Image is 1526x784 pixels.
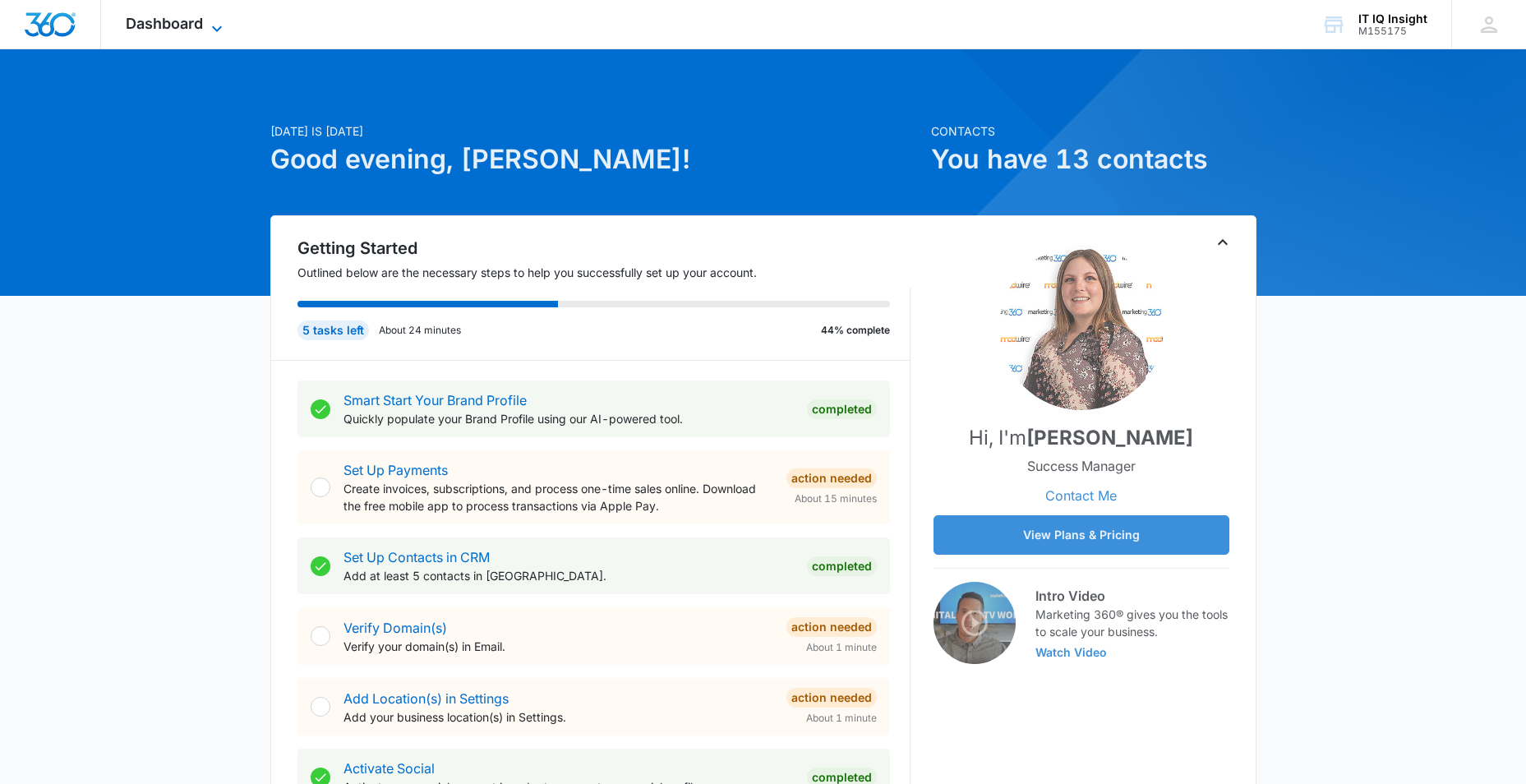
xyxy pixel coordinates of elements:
p: Add your business location(s) in Settings. [343,708,773,726]
div: Action Needed [786,688,877,708]
div: Completed [807,556,877,576]
a: Smart Start Your Brand Profile [343,392,527,408]
p: Outlined below are the necessary steps to help you successfully set up your account. [297,264,911,281]
p: Quickly populate your Brand Profile using our AI-powered tool. [343,410,794,427]
div: Completed [807,399,877,419]
img: Intro Video [934,582,1016,664]
div: Action Needed [786,468,877,488]
strong: [PERSON_NAME] [1026,426,1193,450]
img: Alyssa Bauer [999,246,1164,410]
button: Watch Video [1035,647,1107,658]
h2: Getting Started [297,236,911,261]
div: Action Needed [786,617,877,637]
div: account name [1358,12,1427,25]
span: About 1 minute [806,711,877,726]
button: Toggle Collapse [1213,233,1233,252]
span: Dashboard [126,15,203,32]
a: Set Up Contacts in CRM [343,549,490,565]
span: About 1 minute [806,640,877,655]
a: Activate Social [343,760,435,777]
p: Marketing 360® gives you the tools to scale your business. [1035,606,1229,640]
a: Add Location(s) in Settings [343,690,509,707]
h3: Intro Video [1035,586,1229,606]
p: Hi, I'm [969,423,1193,453]
div: 5 tasks left [297,321,369,340]
p: Create invoices, subscriptions, and process one-time sales online. Download the free mobile app t... [343,480,773,514]
a: Verify Domain(s) [343,620,447,636]
h1: Good evening, [PERSON_NAME]! [270,140,921,179]
button: Contact Me [1029,476,1133,515]
span: About 15 minutes [795,491,877,506]
a: Set Up Payments [343,462,448,478]
p: Add at least 5 contacts in [GEOGRAPHIC_DATA]. [343,567,794,584]
button: View Plans & Pricing [934,515,1229,555]
div: account id [1358,25,1427,37]
p: Success Manager [1027,456,1136,476]
p: About 24 minutes [379,323,461,338]
p: [DATE] is [DATE] [270,122,921,140]
h1: You have 13 contacts [931,140,1256,179]
p: Verify your domain(s) in Email. [343,638,773,655]
p: Contacts [931,122,1256,140]
p: 44% complete [821,323,890,338]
